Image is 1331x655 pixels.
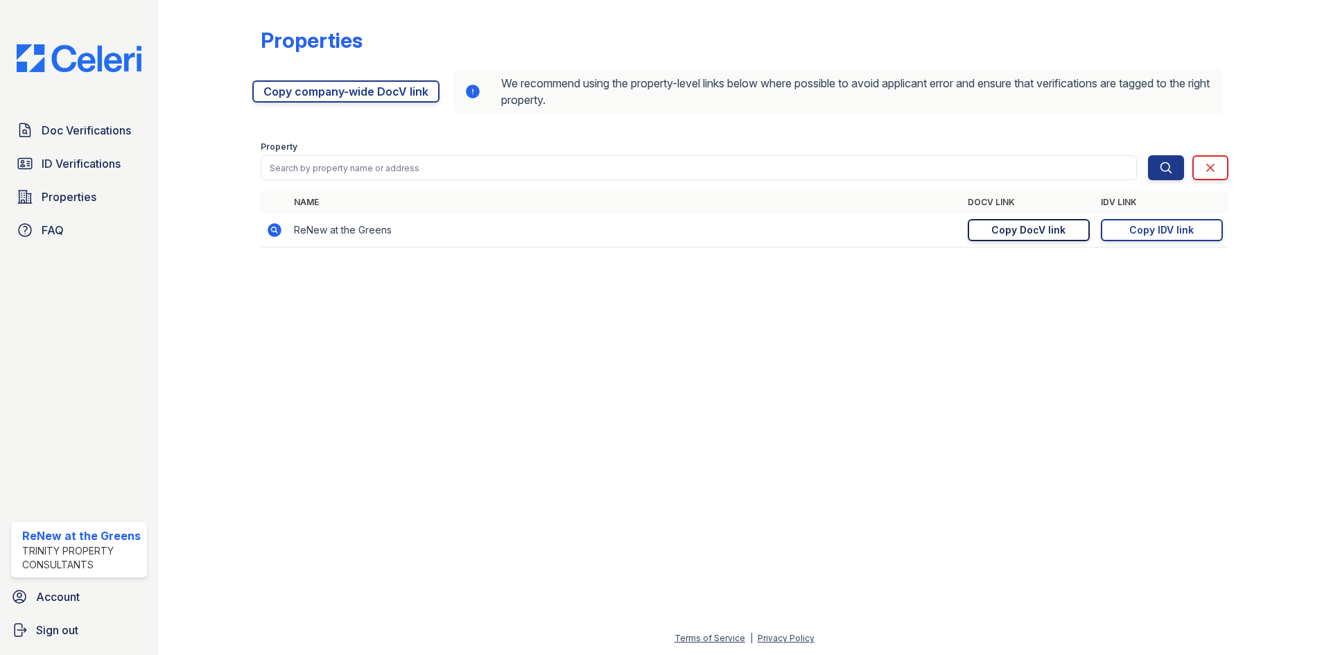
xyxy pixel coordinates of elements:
td: ReNew at the Greens [288,213,962,247]
div: Properties [261,28,363,53]
div: Copy DocV link [991,223,1065,237]
div: Trinity Property Consultants [22,544,141,572]
a: Copy IDV link [1101,219,1223,241]
a: Copy DocV link [968,219,1090,241]
span: Account [36,588,80,605]
div: Copy IDV link [1129,223,1194,237]
a: FAQ [11,216,147,244]
a: Terms of Service [675,633,745,643]
div: | [750,633,753,643]
label: Property [261,141,297,152]
th: IDV Link [1095,191,1228,213]
span: Doc Verifications [42,122,131,139]
div: ReNew at the Greens [22,527,141,544]
a: Copy company-wide DocV link [252,80,440,103]
a: Sign out [6,616,153,644]
input: Search by property name or address [261,155,1137,180]
a: Properties [11,183,147,211]
a: ID Verifications [11,150,147,177]
img: CE_Logo_Blue-a8612792a0a2168367f1c8372b55b34899dd931a85d93a1a3d3e32e68fde9ad4.png [6,44,153,72]
span: FAQ [42,222,64,238]
a: Doc Verifications [11,116,147,144]
th: DocV Link [962,191,1095,213]
a: Privacy Policy [758,633,815,643]
a: Account [6,583,153,611]
div: We recommend using the property-level links below where possible to avoid applicant error and ens... [453,69,1223,114]
span: Sign out [36,622,78,638]
th: Name [288,191,962,213]
span: ID Verifications [42,155,121,172]
span: Properties [42,189,96,205]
